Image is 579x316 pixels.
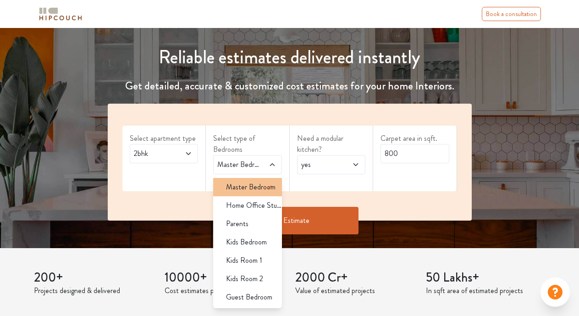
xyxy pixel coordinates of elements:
span: Master Bedroom [226,182,276,193]
span: Parents [226,218,248,229]
span: Kids Room 2 [226,273,263,284]
h3: 200+ [34,270,154,286]
h3: 2000 Cr+ [295,270,415,286]
span: yes [299,159,345,170]
p: Cost estimates provided [165,285,284,296]
span: 2bhk [132,148,177,159]
span: Kids Room 1 [226,255,262,266]
label: Select apartment type [130,133,199,144]
input: Enter area sqft [380,144,449,163]
h4: Get detailed, accurate & customized cost estimates for your home Interiors. [102,79,477,93]
div: Book a consultation [482,7,541,21]
span: logo-horizontal.svg [38,4,83,24]
button: Get Estimate [221,207,358,234]
span: Kids Bedroom [226,237,267,248]
label: Carpet area in sqft. [380,133,449,144]
span: Guest Bedroom [226,292,272,303]
p: Projects designed & delivered [34,285,154,296]
span: Master Bedroom [215,159,261,170]
h3: 10000+ [165,270,284,286]
div: select 1 more room(s) [213,174,282,184]
label: Need a modular kitchen? [297,133,366,155]
h1: Reliable estimates delivered instantly [102,46,477,68]
h3: 50 Lakhs+ [426,270,546,286]
label: Select type of Bedrooms [213,133,282,155]
p: Value of estimated projects [295,285,415,296]
p: In sqft area of estimated projects [426,285,546,296]
img: logo-horizontal.svg [38,6,83,22]
span: Home Office Study [226,200,282,211]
